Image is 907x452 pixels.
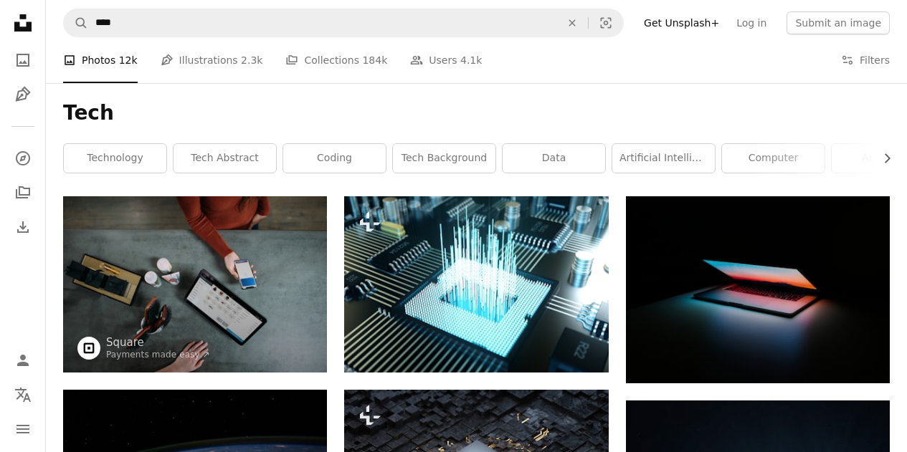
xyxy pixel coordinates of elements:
a: 3D illustration computer chip, a processor on a printed circuit board. The concept of data transf... [344,277,608,290]
a: Illustrations [9,80,37,109]
a: Users 4.1k [410,37,482,83]
a: person holding smartphone beside tablet computer [63,277,327,290]
button: Submit an image [787,11,890,34]
a: Collections [9,178,37,207]
span: 2.3k [241,52,262,68]
a: tech abstract [174,144,276,173]
span: 184k [362,52,387,68]
img: Go to Square's profile [77,337,100,360]
button: Menu [9,415,37,443]
a: Illustrations 2.3k [161,37,263,83]
button: scroll list to the right [874,144,890,173]
a: tech background [393,144,495,173]
a: Log in [728,11,775,34]
a: coding [283,144,386,173]
a: artificial intelligence [612,144,715,173]
a: Explore [9,144,37,173]
a: technology [64,144,166,173]
span: 4.1k [460,52,482,68]
a: Download History [9,213,37,241]
a: Photos [9,46,37,74]
a: Payments made easy ↗ [106,350,210,360]
a: Log in / Sign up [9,346,37,375]
a: Square [106,335,210,350]
a: computer [722,144,825,173]
button: Language [9,380,37,409]
a: Collections 184k [285,37,387,83]
button: Visual search [589,9,623,37]
img: gray and black laptop computer on surface [626,196,890,383]
button: Search Unsplash [64,9,88,37]
a: data [503,144,605,173]
a: gray and black laptop computer on surface [626,283,890,296]
a: Get Unsplash+ [635,11,728,34]
button: Clear [556,9,588,37]
img: person holding smartphone beside tablet computer [63,196,327,372]
h1: Tech [63,100,890,126]
form: Find visuals sitewide [63,9,624,37]
button: Filters [841,37,890,83]
img: 3D illustration computer chip, a processor on a printed circuit board. The concept of data transf... [344,196,608,372]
